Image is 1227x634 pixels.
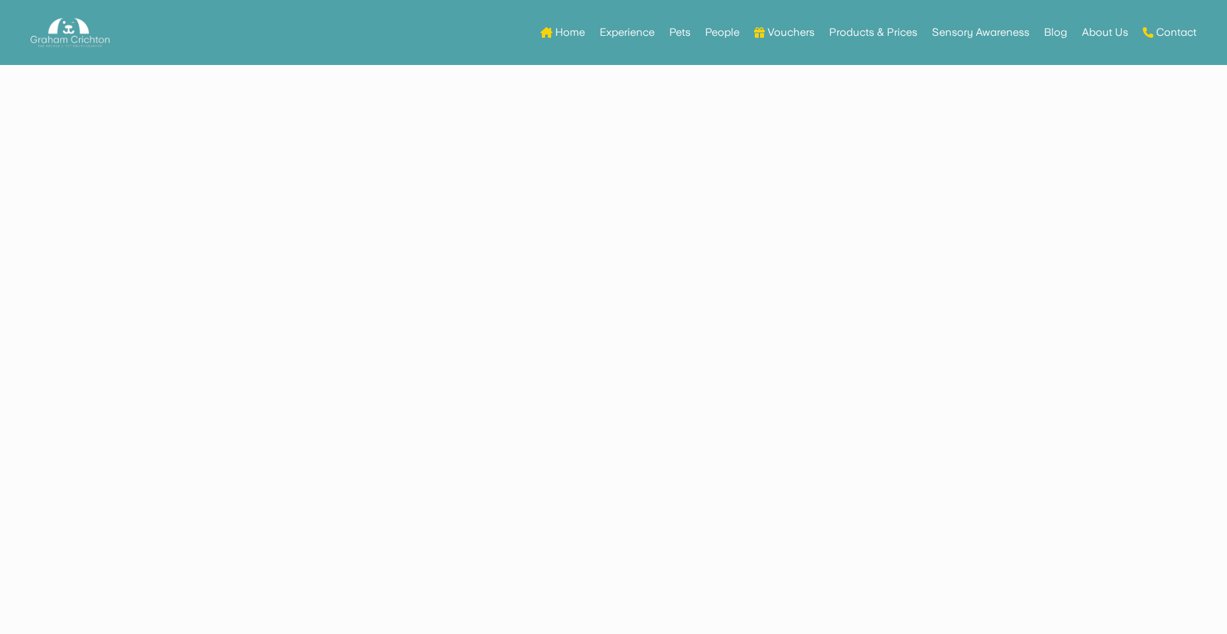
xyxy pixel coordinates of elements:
[754,7,814,58] a: Vouchers
[1143,7,1196,58] a: Contact
[669,7,690,58] a: Pets
[1044,7,1067,58] a: Blog
[149,116,1078,627] iframe: View
[705,7,740,58] a: People
[829,7,917,58] a: Products & Prices
[1082,7,1128,58] a: About Us
[600,7,655,58] a: Experience
[932,7,1029,58] a: Sensory Awareness
[31,15,109,51] img: Graham Crichton Photography Logo
[541,7,585,58] a: Home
